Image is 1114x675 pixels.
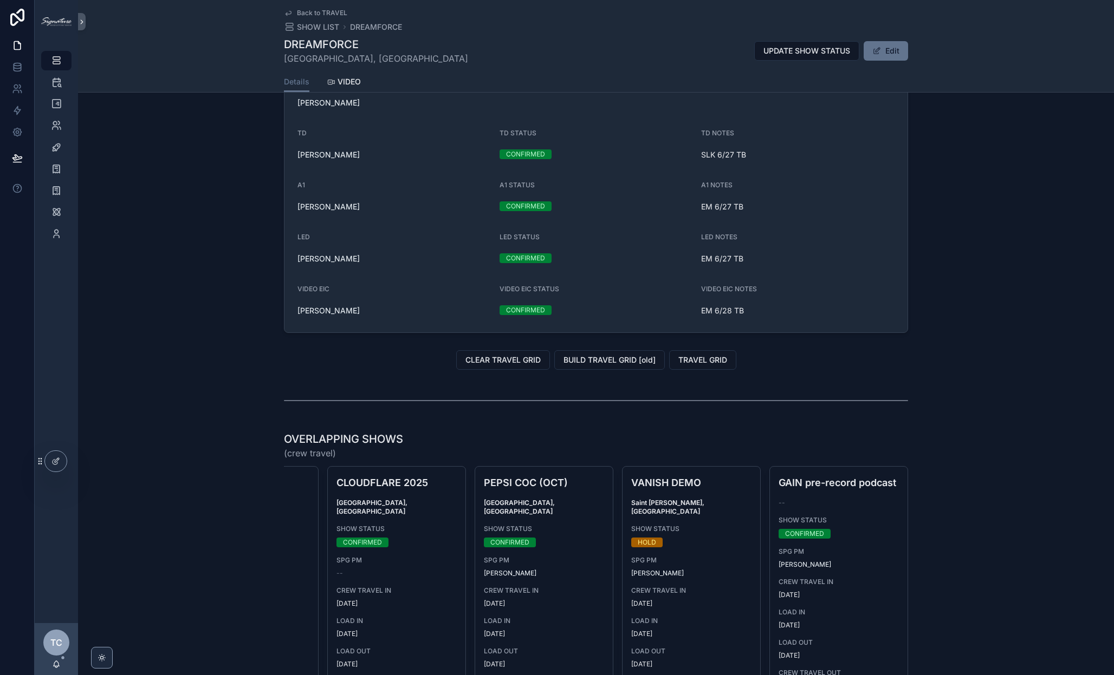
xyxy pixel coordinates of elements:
span: LOAD OUT [484,647,604,656]
span: DREAMFORCE [350,22,402,32]
button: Edit [864,41,908,61]
span: CREW TRAVEL IN [336,586,457,595]
span: SPG PM [779,547,899,556]
div: CONFIRMED [343,538,382,547]
h4: CLOUDFLARE 2025 [336,475,457,490]
div: CONFIRMED [506,253,545,263]
a: Back to TRAVEL [284,9,347,17]
span: A1 NOTES [701,181,733,189]
span: BUILD TRAVEL GRID [old] [564,355,656,365]
span: VIDEO EIC NOTES [701,285,757,293]
span: VIDEO [338,76,361,87]
span: VIDEO EIC STATUS [500,285,559,293]
span: VIDEO EIC [297,285,329,293]
strong: [GEOGRAPHIC_DATA], [GEOGRAPHIC_DATA] [336,499,409,515]
div: CONFIRMED [506,201,545,211]
span: SHOW STATUS [484,525,604,533]
span: (crew travel) [284,447,403,460]
span: TC [50,636,62,649]
strong: [GEOGRAPHIC_DATA], [GEOGRAPHIC_DATA] [484,499,556,515]
a: Details [284,72,309,93]
span: LED NOTES [701,233,737,241]
h1: DREAMFORCE [284,37,468,52]
span: A1 STATUS [500,181,535,189]
a: [PERSON_NAME] [297,253,360,264]
span: CLEAR TRAVEL GRID [465,355,541,365]
button: UPDATE SHOW STATUS [754,41,859,61]
span: TD NOTES [701,129,734,137]
span: UPDATE SHOW STATUS [763,45,850,56]
div: CONFIRMED [785,529,824,539]
a: [PERSON_NAME] [297,149,360,160]
button: BUILD TRAVEL GRID [old] [554,350,665,370]
span: TRAVEL GRID [678,355,727,365]
span: Details [284,76,309,87]
span: [DATE] [631,599,752,608]
div: CONFIRMED [506,305,545,315]
span: SPG PM [484,556,604,565]
a: VIDEO [327,72,361,94]
h4: PEPSI COC (OCT) [484,475,604,490]
span: [DATE] [484,630,604,638]
span: EM 6/28 TB [701,305,895,316]
span: CREW TRAVEL IN [631,586,752,595]
span: [DATE] [336,630,457,638]
span: LOAD IN [779,608,899,617]
a: [PERSON_NAME] [779,560,831,569]
img: App logo [41,17,72,26]
h1: OVERLAPPING SHOWS [284,431,403,447]
span: -- [779,499,785,507]
div: scrollable content [35,43,78,258]
span: TD [297,129,307,137]
span: [GEOGRAPHIC_DATA], [GEOGRAPHIC_DATA] [284,52,468,65]
h4: GAIN pre-record podcast [779,475,899,490]
span: TD STATUS [500,129,536,137]
span: LED [297,233,310,241]
span: LOAD IN [484,617,604,625]
strong: Saint [PERSON_NAME], [GEOGRAPHIC_DATA] [631,499,706,515]
h4: VANISH DEMO [631,475,752,490]
span: SHOW STATUS [779,516,899,525]
span: [DATE] [484,660,604,669]
span: LOAD OUT [631,647,752,656]
span: [DATE] [779,591,899,599]
button: CLEAR TRAVEL GRID [456,350,550,370]
a: [PERSON_NAME] [484,569,536,578]
span: [DATE] [631,660,752,669]
span: LOAD OUT [779,638,899,647]
span: SHOW LIST [297,22,339,32]
div: CONFIRMED [490,538,529,547]
span: [DATE] [631,630,752,638]
span: SPG PM [336,556,457,565]
button: TRAVEL GRID [669,350,736,370]
a: [PERSON_NAME] [631,569,684,578]
span: SHOW STATUS [631,525,752,533]
span: [DATE] [779,621,899,630]
span: [DATE] [779,651,899,660]
div: CONFIRMED [506,149,545,159]
span: LOAD IN [631,617,752,625]
a: SHOW LIST [284,22,339,32]
span: SLK 6/27 TB [701,149,895,160]
span: LOAD IN [336,617,457,625]
span: LED STATUS [500,233,540,241]
span: [DATE] [336,599,457,608]
span: CREW TRAVEL IN [779,578,899,586]
a: [PERSON_NAME] [297,305,360,316]
span: LOAD OUT [336,647,457,656]
a: [PERSON_NAME] [297,201,360,212]
span: Back to TRAVEL [297,9,347,17]
a: [PERSON_NAME] [297,97,360,108]
span: SPG PM [631,556,752,565]
div: HOLD [638,538,656,547]
span: [DATE] [484,599,604,608]
span: CREW TRAVEL IN [484,586,604,595]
